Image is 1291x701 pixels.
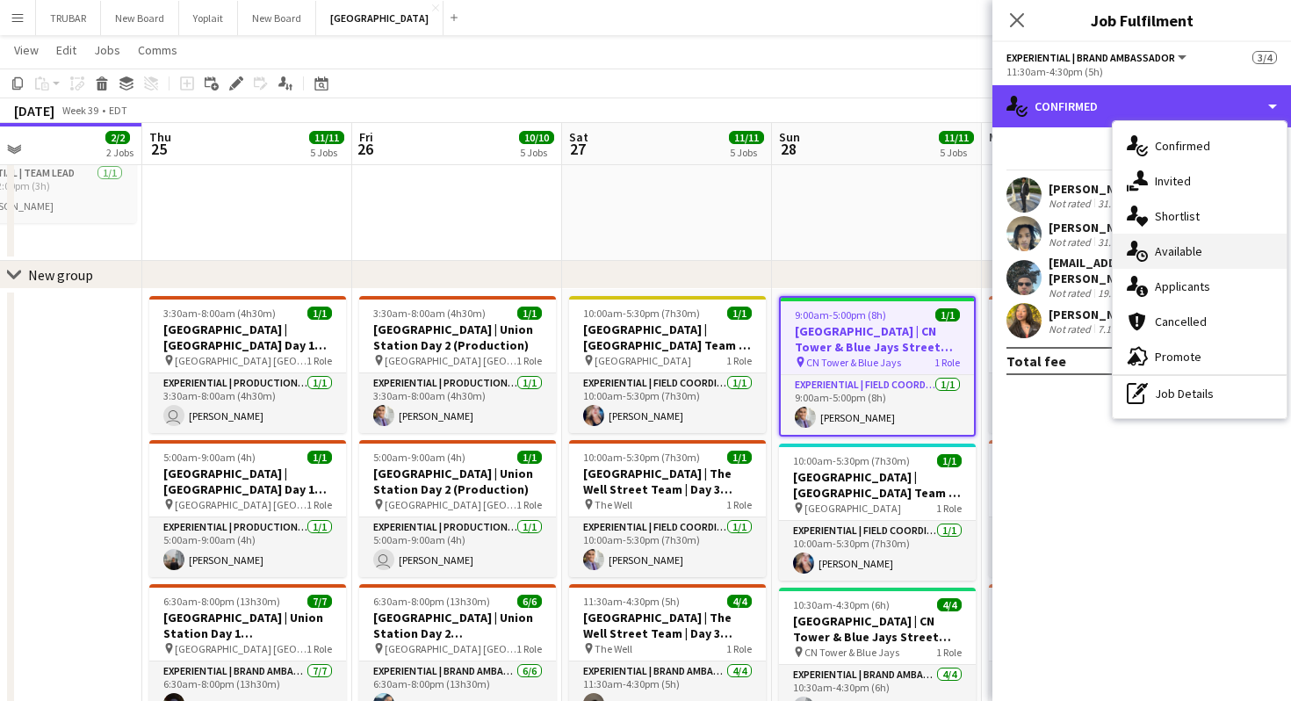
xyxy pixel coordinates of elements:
span: 1/1 [517,307,542,320]
span: 3:30am-8:00am (4h30m) [373,307,486,320]
h3: [GEOGRAPHIC_DATA] | Union Station Day 1 ([GEOGRAPHIC_DATA] Ambassasdors) [149,610,346,641]
app-card-role: Experiential | Production Assistant1/13:30am-8:00am (4h30m)[PERSON_NAME] [989,373,1186,433]
app-job-card: 3:30am-8:00am (4h30m)1/1[GEOGRAPHIC_DATA] | [GEOGRAPHIC_DATA] Day 5 Production) [GEOGRAPHIC_DATA]... [989,296,1186,433]
a: Edit [49,39,83,61]
a: Comms [131,39,184,61]
span: 11/11 [309,131,344,144]
span: 10:00am-5:30pm (7h30m) [583,307,700,320]
app-job-card: 4:45am-8:00am (3h15m)1/1[GEOGRAPHIC_DATA] | Union Station Day 5 (Production) [GEOGRAPHIC_DATA] [G... [989,440,1186,577]
app-job-card: 9:00am-5:00pm (8h)1/1[GEOGRAPHIC_DATA] | CN Tower & Blue Jays Street Team | Day 4 (Team Lead) CN ... [779,296,976,437]
div: EDT [109,104,127,117]
app-card-role: Experiential | Production Assistant1/15:00am-9:00am (4h) [PERSON_NAME] [359,517,556,577]
span: Mon [989,129,1012,145]
span: 7/7 [307,595,332,608]
div: [EMAIL_ADDRESS][DOMAIN_NAME] [PERSON_NAME] [1049,255,1249,286]
h3: [GEOGRAPHIC_DATA] | [GEOGRAPHIC_DATA] Team | Day 4 (Team Lead) [779,469,976,501]
span: 1/1 [937,454,962,467]
app-card-role: Experiential | Field Coordinator1/110:00am-5:30pm (7h30m)[PERSON_NAME] [569,373,766,433]
span: Invited [1155,173,1191,189]
span: 1 Role [726,354,752,367]
span: 3/4 [1252,51,1277,64]
span: Shortlist [1155,208,1200,224]
h3: [GEOGRAPHIC_DATA] | Union Station Day 5 (Brand Ambassadors) [989,610,1186,641]
span: Applicants [1155,278,1210,294]
h3: [GEOGRAPHIC_DATA] | [GEOGRAPHIC_DATA] Day 5 Production) [989,322,1186,353]
span: Confirmed [1155,138,1210,154]
span: 1 Role [726,498,752,511]
h3: [GEOGRAPHIC_DATA] | [GEOGRAPHIC_DATA] Day 1 Production) [149,322,346,353]
span: 1 Role [307,642,332,655]
span: 1 Role [516,498,542,511]
span: The Well [595,642,632,655]
span: 3:30am-8:00am (4h30m) [163,307,276,320]
span: Week 39 [58,104,102,117]
span: Fri [359,129,373,145]
h3: [GEOGRAPHIC_DATA] | [GEOGRAPHIC_DATA] Day 1 Production) [149,466,346,497]
div: 10:00am-5:30pm (7h30m)1/1[GEOGRAPHIC_DATA] | [GEOGRAPHIC_DATA] Team | Day 4 (Team Lead) [GEOGRAPH... [779,444,976,581]
button: TRUBAR [36,1,101,35]
div: 7.1km [1094,322,1129,336]
span: 4/4 [727,595,752,608]
div: 10:00am-5:30pm (7h30m)1/1[GEOGRAPHIC_DATA] | [GEOGRAPHIC_DATA] Team | Day 3 (Team Lead) [GEOGRAPH... [569,296,766,433]
span: 9:00am-5:00pm (8h) [795,308,886,322]
span: 25 [147,139,171,159]
a: View [7,39,46,61]
div: [PERSON_NAME] [1049,220,1142,235]
span: 29 [986,139,1012,159]
app-job-card: 10:00am-5:30pm (7h30m)1/1[GEOGRAPHIC_DATA] | The Well Street Team | Day 3 (Team Lead) The Well1 R... [569,440,766,577]
div: Not rated [1049,286,1094,300]
h3: [GEOGRAPHIC_DATA] | Union Station Day 2 (Production) [359,322,556,353]
app-card-role: Experiential | Production Assistant1/13:30am-8:00am (4h30m)[PERSON_NAME] [359,373,556,433]
span: 11/11 [729,131,764,144]
app-job-card: 3:30am-8:00am (4h30m)1/1[GEOGRAPHIC_DATA] | Union Station Day 2 (Production) [GEOGRAPHIC_DATA] [G... [359,296,556,433]
span: 6:30am-8:00pm (13h30m) [373,595,490,608]
h3: [GEOGRAPHIC_DATA] | [GEOGRAPHIC_DATA] Team | Day 3 (Team Lead) [569,322,766,353]
span: 10/10 [519,131,554,144]
app-card-role: Experiential | Field Coordinator1/110:00am-5:30pm (7h30m)[PERSON_NAME] [779,521,976,581]
span: 10:30am-4:30pm (6h) [793,598,890,611]
span: [GEOGRAPHIC_DATA] [GEOGRAPHIC_DATA] [175,498,307,511]
span: Edit [56,42,76,58]
div: 5 Jobs [520,146,553,159]
span: 1 Role [936,646,962,659]
span: 1/1 [935,308,960,322]
div: 5 Jobs [310,146,343,159]
span: 10:00am-5:30pm (7h30m) [793,454,910,467]
div: Not rated [1049,322,1094,336]
button: New Board [238,1,316,35]
span: Promote [1155,349,1201,365]
app-job-card: 5:00am-9:00am (4h)1/1[GEOGRAPHIC_DATA] | Union Station Day 2 (Production) [GEOGRAPHIC_DATA] [GEOG... [359,440,556,577]
span: Thu [149,129,171,145]
div: 19.9km [1094,286,1134,300]
span: 27 [566,139,588,159]
a: Jobs [87,39,127,61]
h3: Job Fulfilment [992,9,1291,32]
span: 1 Role [726,642,752,655]
app-job-card: 5:00am-9:00am (4h)1/1[GEOGRAPHIC_DATA] | [GEOGRAPHIC_DATA] Day 1 Production) [GEOGRAPHIC_DATA] [G... [149,440,346,577]
span: 5:00am-9:00am (4h) [373,451,465,464]
div: 2 Jobs [106,146,133,159]
span: [GEOGRAPHIC_DATA] [GEOGRAPHIC_DATA] [385,354,516,367]
span: 11/11 [939,131,974,144]
span: 4/4 [937,598,962,611]
div: Confirmed [992,85,1291,127]
div: 31.7km [1094,197,1134,210]
span: 1/1 [727,451,752,464]
div: 5 Jobs [730,146,763,159]
h3: [GEOGRAPHIC_DATA] | Union Station Day 2 (Production) [359,466,556,497]
span: Experiential | Brand Ambassador [1006,51,1175,64]
div: Job Details [1113,376,1287,411]
span: Sat [569,129,588,145]
span: [GEOGRAPHIC_DATA] [GEOGRAPHIC_DATA] [385,498,516,511]
app-card-role: Experiential | Field Coordinator1/19:00am-5:00pm (8h)[PERSON_NAME] [781,375,974,435]
span: [GEOGRAPHIC_DATA] [GEOGRAPHIC_DATA] [175,354,307,367]
span: Available [1155,243,1202,259]
span: 6/6 [517,595,542,608]
span: 1 Role [516,642,542,655]
span: 10:00am-5:30pm (7h30m) [583,451,700,464]
div: Not rated [1049,235,1094,249]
